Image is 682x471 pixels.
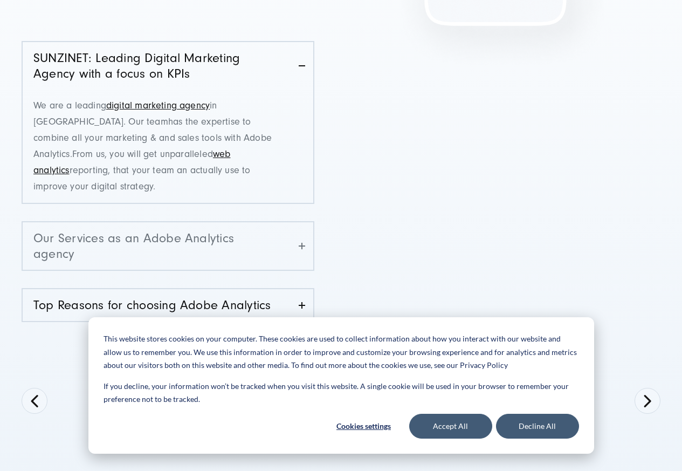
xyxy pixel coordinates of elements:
a: Top Reasons for choosing Adobe Analytics [23,289,313,321]
button: Cookies settings [322,414,405,439]
div: Cookie banner [88,317,594,454]
button: Decline All [496,414,579,439]
p: We are a leading in [GEOGRAPHIC_DATA]. Our team [33,98,278,195]
span: has the expertise to combine all your marketing & and sales tools with Adobe Analytics. [33,116,272,160]
span: From us, you will get unparalleled reporting, that your team an actually use to improve your digi... [33,148,251,192]
p: This website stores cookies on your computer. These cookies are used to collect information about... [104,332,579,372]
a: digital marketing agency [106,100,210,111]
button: Accept All [409,414,492,439]
a: Our Services as an Adobe Analytics agency [23,222,313,270]
button: Next [635,388,660,414]
p: If you decline, your information won’t be tracked when you visit this website. A single cookie wi... [104,380,579,406]
button: Previous [22,388,47,414]
a: SUNZINET: Leading Digital Marketing Agency with a focus on KPIs [23,42,313,90]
